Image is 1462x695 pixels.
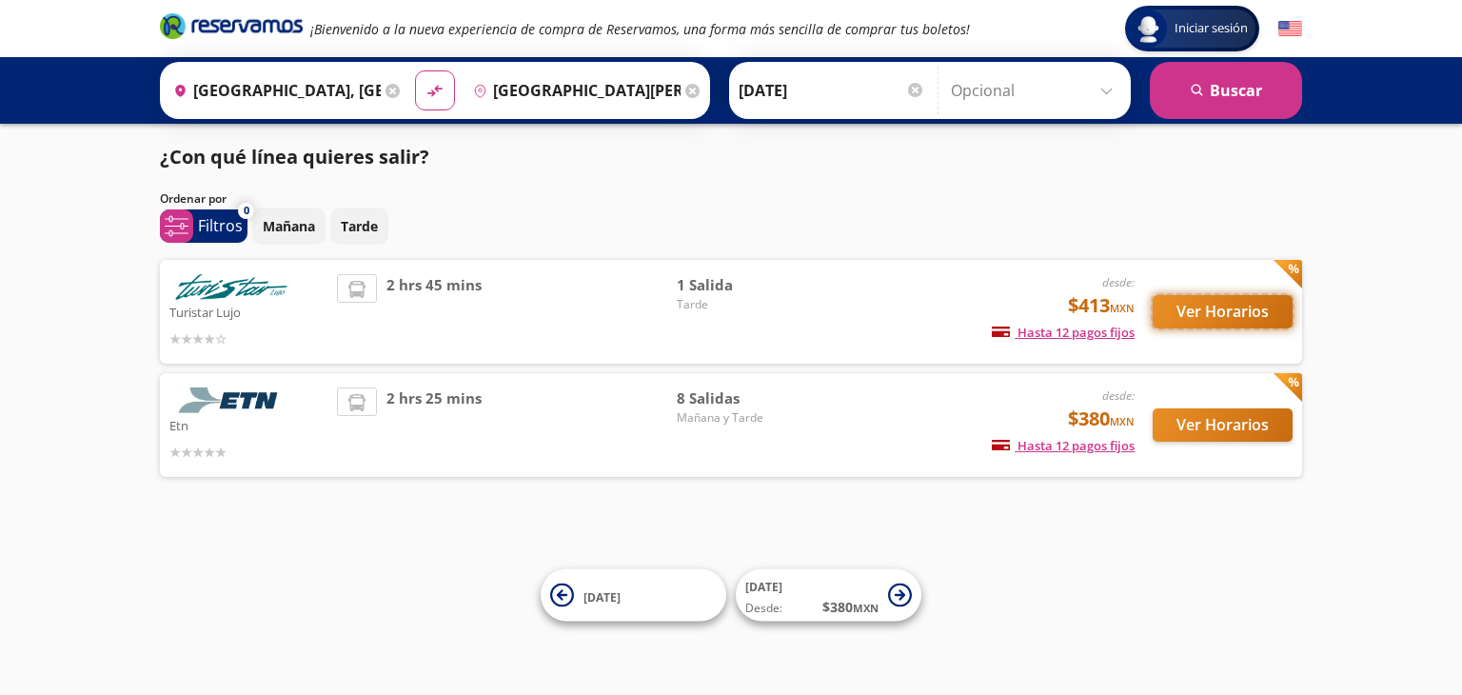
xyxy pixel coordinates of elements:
[541,569,726,622] button: [DATE]
[677,387,810,409] span: 8 Salidas
[951,67,1121,114] input: Opcional
[386,274,482,349] span: 2 hrs 45 mins
[166,67,381,114] input: Buscar Origen
[739,67,925,114] input: Elegir Fecha
[1110,301,1135,315] small: MXN
[330,208,388,245] button: Tarde
[677,296,810,313] span: Tarde
[252,208,326,245] button: Mañana
[1102,387,1135,404] em: desde:
[1110,414,1135,428] small: MXN
[160,143,429,171] p: ¿Con qué línea quieres salir?
[677,409,810,427] span: Mañana y Tarde
[677,274,810,296] span: 1 Salida
[992,437,1135,454] span: Hasta 12 pagos fijos
[745,600,782,617] span: Desde:
[1153,295,1293,328] button: Ver Horarios
[169,274,293,300] img: Turistar Lujo
[169,387,293,413] img: Etn
[822,597,879,617] span: $ 380
[465,67,681,114] input: Buscar Destino
[992,324,1135,341] span: Hasta 12 pagos fijos
[169,413,327,436] p: Etn
[160,190,227,208] p: Ordenar por
[1102,274,1135,290] em: desde:
[736,569,921,622] button: [DATE]Desde:$380MXN
[1068,291,1135,320] span: $413
[583,588,621,605] span: [DATE]
[160,11,303,46] a: Brand Logo
[263,216,315,236] p: Mañana
[198,214,243,237] p: Filtros
[310,20,970,38] em: ¡Bienvenido a la nueva experiencia de compra de Reservamos, una forma más sencilla de comprar tus...
[1278,17,1302,41] button: English
[1167,19,1255,38] span: Iniciar sesión
[745,579,782,595] span: [DATE]
[1153,408,1293,442] button: Ver Horarios
[160,11,303,40] i: Brand Logo
[853,601,879,615] small: MXN
[341,216,378,236] p: Tarde
[386,387,482,463] span: 2 hrs 25 mins
[1150,62,1302,119] button: Buscar
[169,300,327,323] p: Turistar Lujo
[1068,405,1135,433] span: $380
[244,203,249,219] span: 0
[160,209,247,243] button: 0Filtros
